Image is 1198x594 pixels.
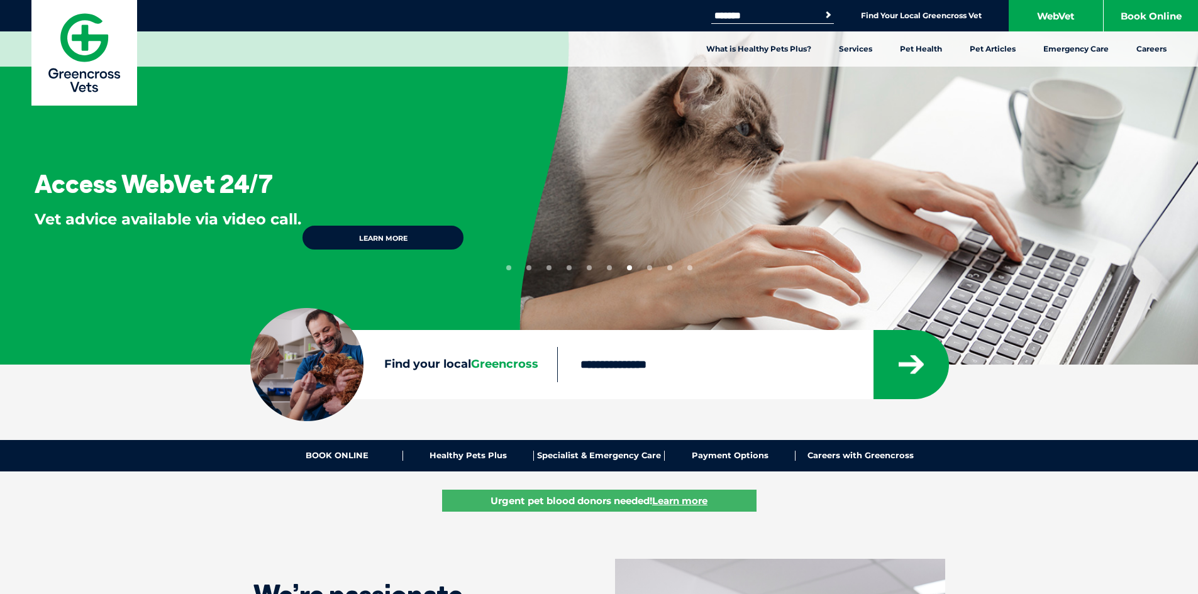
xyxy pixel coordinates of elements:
button: Search [822,9,835,21]
a: Urgent pet blood donors needed!Learn more [442,490,757,512]
a: What is Healthy Pets Plus? [692,31,825,67]
u: Learn more [652,495,707,507]
a: Careers [1123,31,1180,67]
h3: Access WebVet 24/7 [35,171,273,196]
a: Healthy Pets Plus [403,451,534,461]
a: Payment Options [665,451,796,461]
button: 5 of 10 [587,265,592,270]
a: Find Your Local Greencross Vet [861,11,982,21]
a: Pet Health [886,31,956,67]
button: 7 of 10 [627,265,632,270]
button: 8 of 10 [647,265,652,270]
p: Vet advice available via video call. [35,209,301,251]
span: Greencross [471,357,538,371]
button: 6 of 10 [607,265,612,270]
button: 2 of 10 [526,265,531,270]
a: Emergency Care [1029,31,1123,67]
a: Specialist & Emergency Care [534,451,665,461]
a: Learn more [301,224,465,251]
a: Pet Articles [956,31,1029,67]
button: 1 of 10 [506,265,511,270]
a: Careers with Greencross [796,451,926,461]
a: BOOK ONLINE [272,451,403,461]
button: 4 of 10 [567,265,572,270]
button: 3 of 10 [546,265,552,270]
label: Find your local [250,355,557,374]
a: Services [825,31,886,67]
button: 9 of 10 [667,265,672,270]
button: 10 of 10 [687,265,692,270]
